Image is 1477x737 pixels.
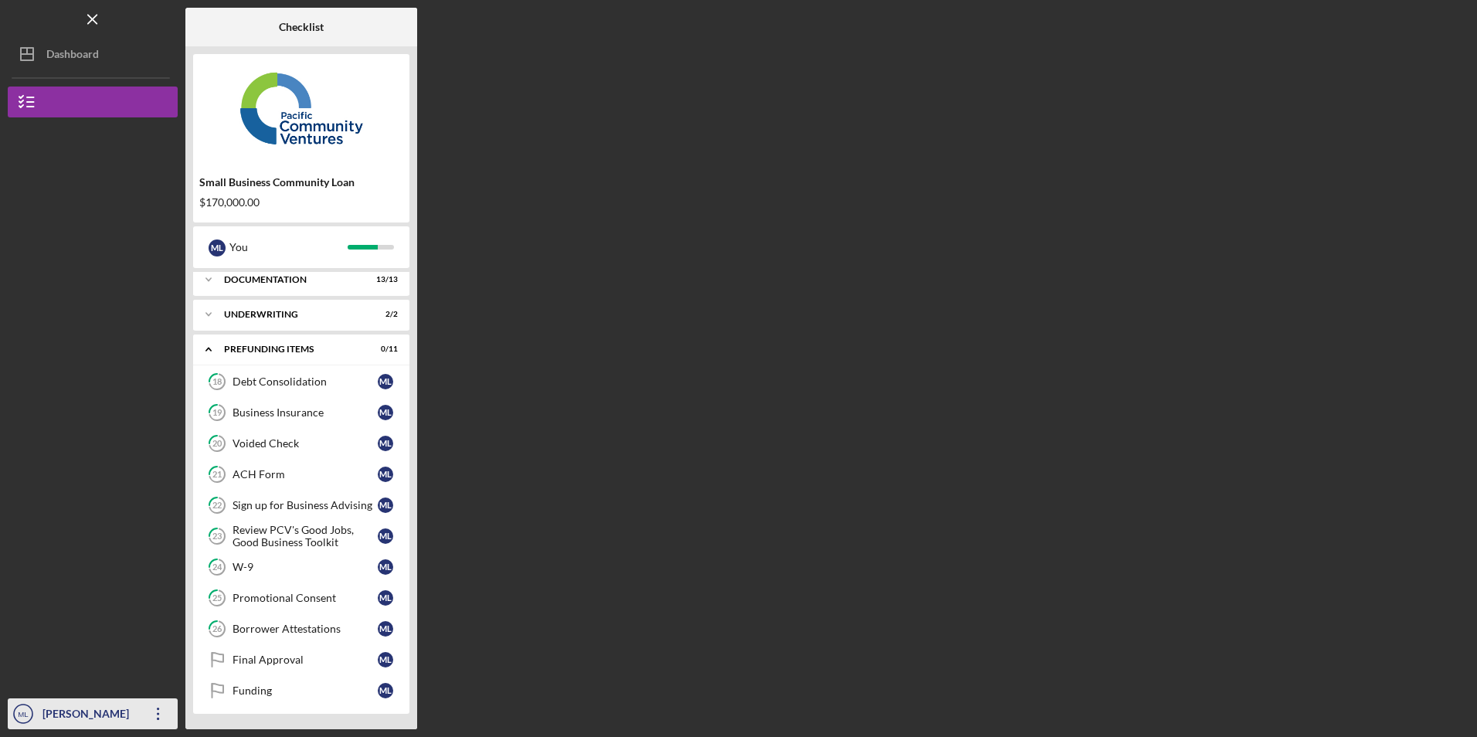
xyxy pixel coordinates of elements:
[212,562,222,572] tspan: 24
[378,683,393,698] div: M L
[201,459,402,490] a: 21ACH FormML
[201,552,402,582] a: 24W-9ML
[378,528,393,544] div: M L
[212,470,222,480] tspan: 21
[201,582,402,613] a: 25Promotional ConsentML
[370,345,398,354] div: 0 / 11
[224,275,359,284] div: Documentation
[378,559,393,575] div: M L
[18,710,29,718] text: ML
[233,561,378,573] div: W-9
[201,521,402,552] a: 23Review PCV's Good Jobs, Good Business ToolkitML
[233,375,378,388] div: Debt Consolidation
[224,345,359,354] div: Prefunding Items
[201,675,402,706] a: FundingML
[233,654,378,666] div: Final Approval
[378,590,393,606] div: M L
[370,310,398,319] div: 2 / 2
[212,593,222,603] tspan: 25
[201,490,402,521] a: 22Sign up for Business AdvisingML
[370,275,398,284] div: 13 / 13
[201,613,402,644] a: 26Borrower AttestationsML
[201,428,402,459] a: 20Voided CheckML
[378,405,393,420] div: M L
[279,21,324,33] b: Checklist
[46,39,99,73] div: Dashboard
[233,468,378,481] div: ACH Form
[212,439,222,449] tspan: 20
[378,621,393,637] div: M L
[378,436,393,451] div: M L
[233,592,378,604] div: Promotional Consent
[199,196,403,209] div: $170,000.00
[193,62,409,155] img: Product logo
[209,239,226,256] div: M L
[212,408,222,418] tspan: 19
[39,698,139,733] div: [PERSON_NAME]
[224,310,359,319] div: Underwriting
[8,698,178,729] button: ML[PERSON_NAME]
[378,467,393,482] div: M L
[212,377,222,387] tspan: 18
[233,499,378,511] div: Sign up for Business Advising
[233,623,378,635] div: Borrower Attestations
[201,644,402,675] a: Final ApprovalML
[8,39,178,70] button: Dashboard
[378,652,393,667] div: M L
[201,397,402,428] a: 19Business InsuranceML
[212,532,222,542] tspan: 23
[229,234,348,260] div: You
[233,524,378,549] div: Review PCV's Good Jobs, Good Business Toolkit
[233,684,378,697] div: Funding
[378,374,393,389] div: M L
[233,406,378,419] div: Business Insurance
[199,176,403,188] div: Small Business Community Loan
[378,498,393,513] div: M L
[233,437,378,450] div: Voided Check
[212,624,222,634] tspan: 26
[212,501,222,511] tspan: 22
[201,366,402,397] a: 18Debt ConsolidationML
